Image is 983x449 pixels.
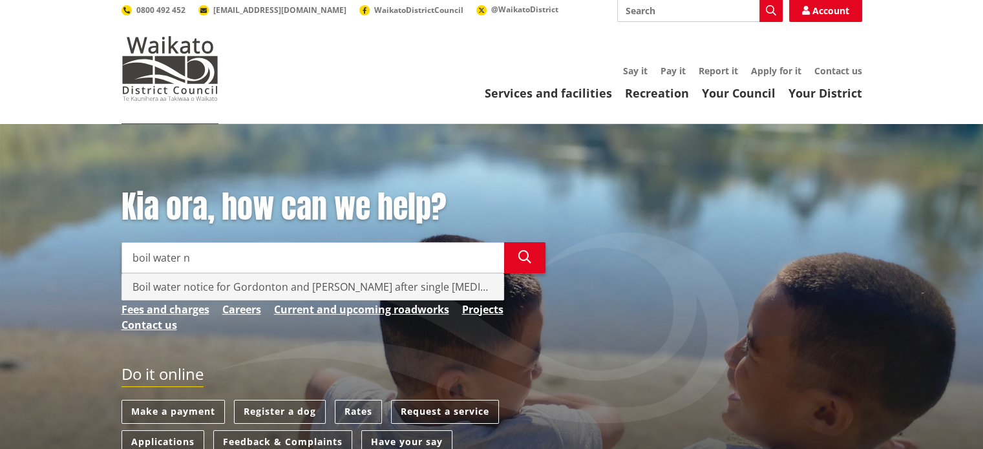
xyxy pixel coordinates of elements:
[491,4,558,15] span: @WaikatoDistrict
[661,65,686,77] a: Pay it
[198,5,346,16] a: [EMAIL_ADDRESS][DOMAIN_NAME]
[476,4,558,15] a: @WaikatoDistrict
[122,189,545,226] h1: Kia ora, how can we help?
[222,302,261,317] a: Careers
[122,302,209,317] a: Fees and charges
[374,5,463,16] span: WaikatoDistrictCouncil
[274,302,449,317] a: Current and upcoming roadworks
[702,85,776,101] a: Your Council
[122,242,504,273] input: Search input
[814,65,862,77] a: Contact us
[625,85,689,101] a: Recreation
[462,302,503,317] a: Projects
[751,65,801,77] a: Apply for it
[924,395,970,441] iframe: Messenger Launcher
[699,65,738,77] a: Report it
[136,5,185,16] span: 0800 492 452
[122,5,185,16] a: 0800 492 452
[788,85,862,101] a: Your District
[359,5,463,16] a: WaikatoDistrictCouncil
[122,317,177,333] a: Contact us
[122,365,204,388] h2: Do it online
[623,65,648,77] a: Say it
[122,36,218,101] img: Waikato District Council - Te Kaunihera aa Takiwaa o Waikato
[122,400,225,424] a: Make a payment
[335,400,382,424] a: Rates
[485,85,612,101] a: Services and facilities
[391,400,499,424] a: Request a service
[213,5,346,16] span: [EMAIL_ADDRESS][DOMAIN_NAME]
[122,274,503,300] div: Boil water notice for Gordonton and [PERSON_NAME] after single [MEDICAL_DATA] test result
[234,400,326,424] a: Register a dog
